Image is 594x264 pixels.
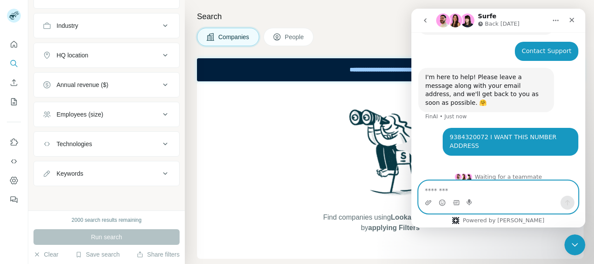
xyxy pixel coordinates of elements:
[7,154,21,169] button: Use Surfe API
[7,173,21,188] button: Dashboard
[57,140,92,148] div: Technologies
[197,10,584,23] h4: Search
[34,134,179,154] button: Technologies
[137,250,180,259] button: Share filters
[411,9,585,227] iframe: Intercom live chat
[34,15,179,36] button: Industry
[285,33,305,41] span: People
[345,107,436,204] img: Surfe Illustration - Woman searching with binoculars
[218,33,250,41] span: Companies
[75,250,120,259] button: Save search
[34,104,179,125] button: Employees (size)
[7,192,21,207] button: Feedback
[57,110,103,119] div: Employees (size)
[72,216,142,224] div: 2000 search results remaining
[57,51,88,60] div: HQ location
[564,234,585,255] iframe: Intercom live chat
[391,214,451,221] span: Lookalikes search
[197,58,584,81] iframe: Banner
[33,250,58,259] button: Clear
[57,169,83,178] div: Keywords
[368,224,420,231] span: applying Filters
[7,75,21,90] button: Enrich CSV
[320,212,460,233] span: Find companies using or by
[34,163,179,184] button: Keywords
[7,37,21,52] button: Quick start
[34,74,179,95] button: Annual revenue ($)
[390,116,469,194] img: Surfe Illustration - Stars
[34,45,179,66] button: HQ location
[7,94,21,110] button: My lists
[7,56,21,71] button: Search
[7,134,21,150] button: Use Surfe on LinkedIn
[57,21,78,30] div: Industry
[57,80,108,89] div: Annual revenue ($)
